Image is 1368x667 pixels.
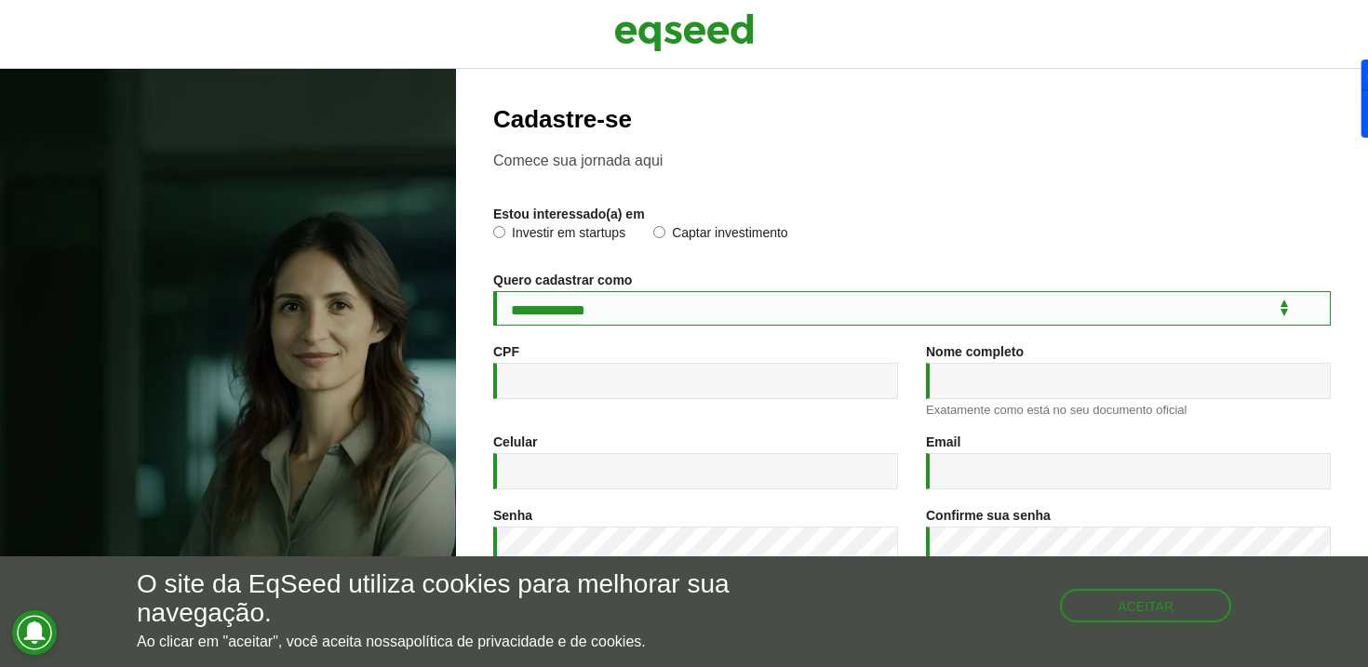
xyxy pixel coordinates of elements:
label: Quero cadastrar como [493,273,632,287]
label: Nome completo [926,345,1024,358]
label: CPF [493,345,519,358]
input: Investir em startups [493,226,505,238]
a: política de privacidade e de cookies [406,634,642,649]
label: Confirme sua senha [926,509,1051,522]
button: Aceitar [1060,589,1231,622]
label: Captar investimento [653,226,788,245]
p: Comece sua jornada aqui [493,152,1331,169]
label: Estou interessado(a) em [493,207,645,220]
input: Captar investimento [653,226,665,238]
img: EqSeed Logo [614,9,754,56]
label: Celular [493,435,537,448]
label: Investir em startups [493,226,625,245]
h2: Cadastre-se [493,106,1331,133]
label: Email [926,435,960,448]
div: Exatamente como está no seu documento oficial [926,404,1331,416]
p: Ao clicar em "aceitar", você aceita nossa . [137,633,794,650]
label: Senha [493,509,532,522]
h5: O site da EqSeed utiliza cookies para melhorar sua navegação. [137,570,794,628]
